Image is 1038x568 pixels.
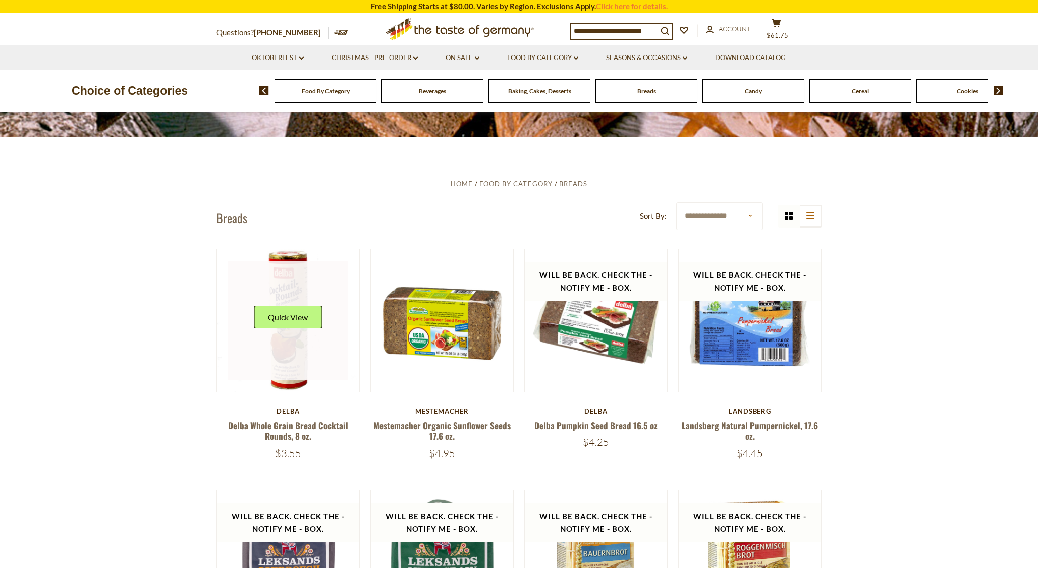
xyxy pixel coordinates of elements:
[583,436,609,448] span: $4.25
[994,86,1003,95] img: next arrow
[252,52,304,64] a: Oktoberfest
[534,419,658,432] a: Delba Pumpkin Seed Bread 16.5 oz
[508,87,571,95] a: Baking, Cakes, Desserts
[525,249,668,392] img: Delba Pumpkin Seed Bread 16.5 oz
[217,249,360,392] img: Delba Whole Grain Bread Cocktail Rounds, 8 oz.
[332,52,418,64] a: Christmas - PRE-ORDER
[254,306,322,328] button: Quick View
[745,87,762,95] a: Candy
[370,407,514,415] div: Mestemacher
[682,419,818,442] a: Landsberg Natural Pumpernickel, 17.6 oz.
[767,31,788,39] span: $61.75
[216,210,247,225] h1: Breads
[216,407,360,415] div: Delba
[559,180,587,188] a: Breads
[737,447,763,460] span: $4.45
[852,87,869,95] a: Cereal
[761,18,792,43] button: $61.75
[479,180,552,188] a: Food By Category
[678,407,822,415] div: Landsberg
[275,447,301,460] span: $3.55
[596,2,668,11] a: Click here for details.
[606,52,687,64] a: Seasons & Occasions
[254,28,321,37] a: [PHONE_NUMBER]
[228,419,348,442] a: Delba Whole Grain Bread Cocktail Rounds, 8 oz.
[637,87,656,95] a: Breads
[679,249,822,392] img: Landsberg Natural Pumpernickel, 17.6 oz.
[302,87,350,95] a: Food By Category
[719,25,751,33] span: Account
[371,249,514,392] img: Mestemacher Organic Sunflower Seeds 17.6 oz.
[524,407,668,415] div: Delba
[216,26,329,39] p: Questions?
[451,180,473,188] a: Home
[507,52,578,64] a: Food By Category
[429,447,455,460] span: $4.95
[640,210,667,222] label: Sort By:
[419,87,446,95] a: Beverages
[706,24,751,35] a: Account
[715,52,786,64] a: Download Catalog
[259,86,269,95] img: previous arrow
[957,87,978,95] a: Cookies
[373,419,511,442] a: Mestemacher Organic Sunflower Seeds 17.6 oz.
[446,52,479,64] a: On Sale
